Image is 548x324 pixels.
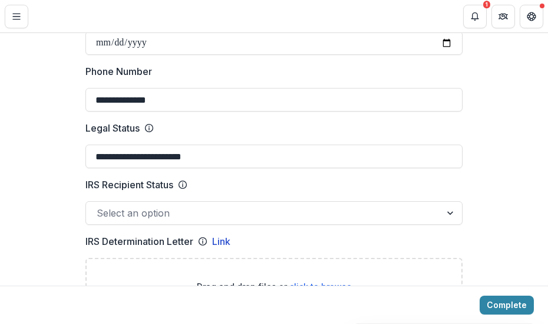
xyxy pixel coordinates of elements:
button: Partners [491,5,515,28]
button: Complete [480,296,534,315]
p: IRS Recipient Status [85,178,173,192]
button: Notifications [463,5,487,28]
p: Phone Number [85,64,152,78]
div: 1 [483,1,490,9]
p: Drag and drop files or [197,280,352,293]
button: Toggle Menu [5,5,28,28]
span: click to browse [289,282,352,292]
p: IRS Determination Letter [85,234,193,248]
p: Legal Status [85,121,140,135]
button: Get Help [520,5,543,28]
a: Link [212,234,230,248]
